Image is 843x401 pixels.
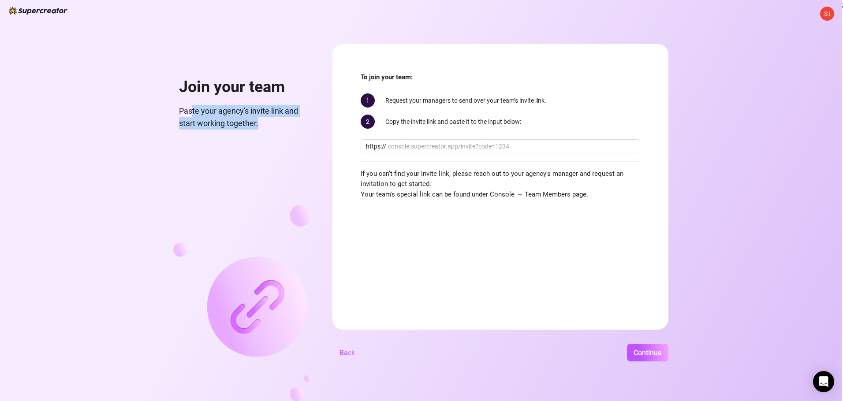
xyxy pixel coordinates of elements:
[361,93,640,108] div: Request your managers to send over your team’s invite link.
[366,141,386,151] span: https://
[332,344,362,361] button: Back
[361,169,640,200] span: If you can’t find your invite link, please reach out to your agency's manager and request an invi...
[361,115,375,129] span: 2
[627,344,668,361] button: Continue
[361,73,413,81] strong: To join your team:
[361,115,640,129] div: Copy the invite link and paste it to the input below:
[9,7,67,15] img: logo
[361,93,375,108] span: 1
[824,9,831,19] span: S I
[179,78,311,97] h1: Join your team
[339,349,355,357] span: Back
[388,141,635,151] input: console.supercreator.app/invite?code=1234
[634,349,662,357] span: Continue
[813,371,834,392] div: Open Intercom Messenger
[179,105,311,130] span: Paste your agency's invite link and start working together.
